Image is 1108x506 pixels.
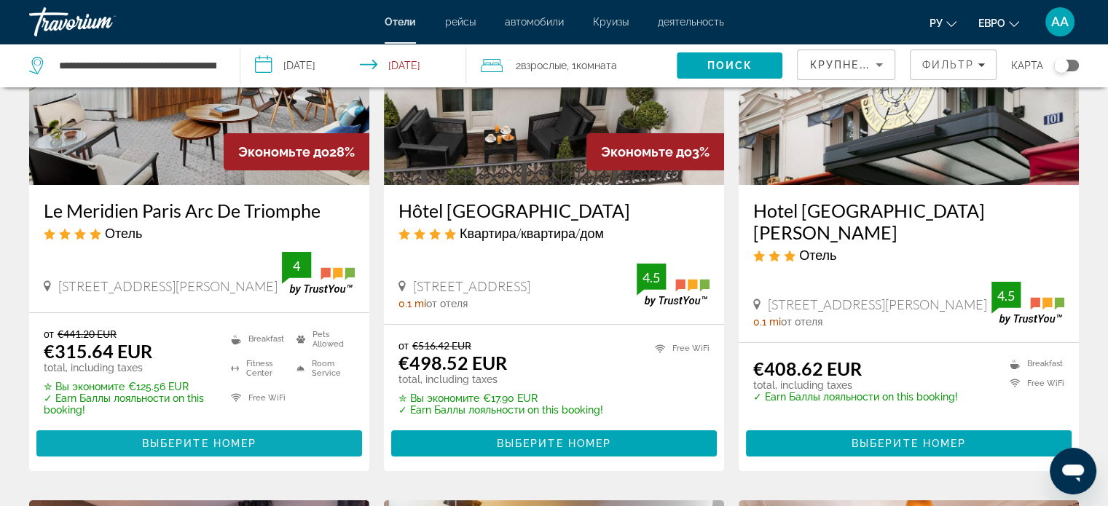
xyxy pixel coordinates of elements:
ins: €408.62 EUR [753,357,862,379]
font: АА [1051,14,1069,29]
span: [STREET_ADDRESS][PERSON_NAME] [768,296,987,312]
img: TrustYou guest rating badge [637,264,710,307]
span: карта [1011,55,1043,76]
li: Pets Allowed [289,328,355,349]
span: Крупнейшие сбережения [809,59,986,71]
li: Free WiFi [1002,377,1064,390]
p: total, including taxes [753,379,958,391]
input: Search hotel destination [58,55,218,76]
img: TrustYou guest rating badge [282,252,355,295]
div: 28% [224,133,369,170]
a: Hôtel [GEOGRAPHIC_DATA] [398,199,710,221]
span: 0.1 mi [398,298,426,309]
div: 4 star Hotel [44,225,355,241]
p: ✓ Earn Баллы лояльности on this booking! [398,404,603,416]
button: Travelers: 2 adults, 0 children [466,44,677,87]
span: Фильтр [922,59,974,71]
a: Выберите номер [36,434,362,450]
li: Breakfast [224,328,289,349]
font: ру [930,17,943,29]
span: Выберите номер [497,438,611,449]
a: Le Meridien Paris Arc De Triomphe [44,199,355,221]
span: от отеля [781,316,822,328]
span: Экономьте до [601,144,692,159]
span: [STREET_ADDRESS] [413,278,530,294]
button: Выберите номер [36,430,362,456]
a: рейсы [445,16,476,28]
span: от отеля [426,298,468,309]
span: [STREET_ADDRESS][PERSON_NAME] [58,278,278,294]
div: 3 star Hotel [753,247,1064,263]
button: Search [677,52,782,79]
p: ✓ Earn Баллы лояльности on this booking! [44,392,213,416]
p: total, including taxes [398,373,603,385]
span: Выберите номер [142,438,256,449]
span: Экономьте до [238,144,329,159]
del: €516.42 EUR [412,339,471,352]
span: 2 [516,55,567,76]
font: евро [978,17,1005,29]
button: Изменить валюту [978,12,1019,33]
ins: €315.64 EUR [44,340,152,362]
li: Fitness Center [224,357,289,379]
iframe: Schaltfläche zum Öffnen des Messaging-Fensters [1050,448,1096,494]
p: €17.90 EUR [398,392,603,404]
p: ✓ Earn Баллы лояльности on this booking! [753,391,958,403]
button: Меню пользователя [1041,7,1079,37]
li: Room Service [289,357,355,379]
span: 0.1 mi [753,316,781,328]
span: от [398,339,409,352]
li: Breakfast [1002,357,1064,370]
ins: €498.52 EUR [398,352,507,373]
li: Free WiFi [648,339,710,357]
a: Hotel [GEOGRAPHIC_DATA][PERSON_NAME] [753,199,1064,243]
span: Поиск [707,60,753,71]
div: 4 star Apartment [398,225,710,241]
div: 4.5 [991,287,1021,304]
del: €441.20 EUR [58,328,117,340]
div: 4 [282,257,311,274]
a: деятельность [658,16,724,28]
a: автомобили [505,16,564,28]
span: Выберите номер [852,438,966,449]
a: Выберите номер [391,434,717,450]
span: Квартира/квартира/дом [460,225,604,241]
button: Выберите номер [391,430,717,456]
p: €125.56 EUR [44,381,213,392]
mat-select: Sort by [809,56,883,74]
span: от [44,328,54,340]
div: 4.5 [637,269,666,286]
button: Filters [910,50,997,80]
button: Изменить язык [930,12,956,33]
a: Круизы [593,16,629,28]
button: Toggle map [1043,59,1079,72]
span: , 1 [567,55,617,76]
img: TrustYou guest rating badge [991,282,1064,325]
a: Отели [385,16,416,28]
div: 3% [586,133,724,170]
span: Комната [576,60,617,71]
span: Взрослые [521,60,567,71]
p: total, including taxes [44,362,213,373]
span: ✮ Вы экономите [398,392,479,404]
span: Отель [105,225,142,241]
button: Выберите номер [746,430,1072,456]
span: ✮ Вы экономите [44,381,125,392]
li: Free WiFi [224,387,289,408]
a: Травориум [29,3,175,41]
a: Выберите номер [746,434,1072,450]
button: Select check in and out date [240,44,466,87]
span: Отель [799,247,836,263]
